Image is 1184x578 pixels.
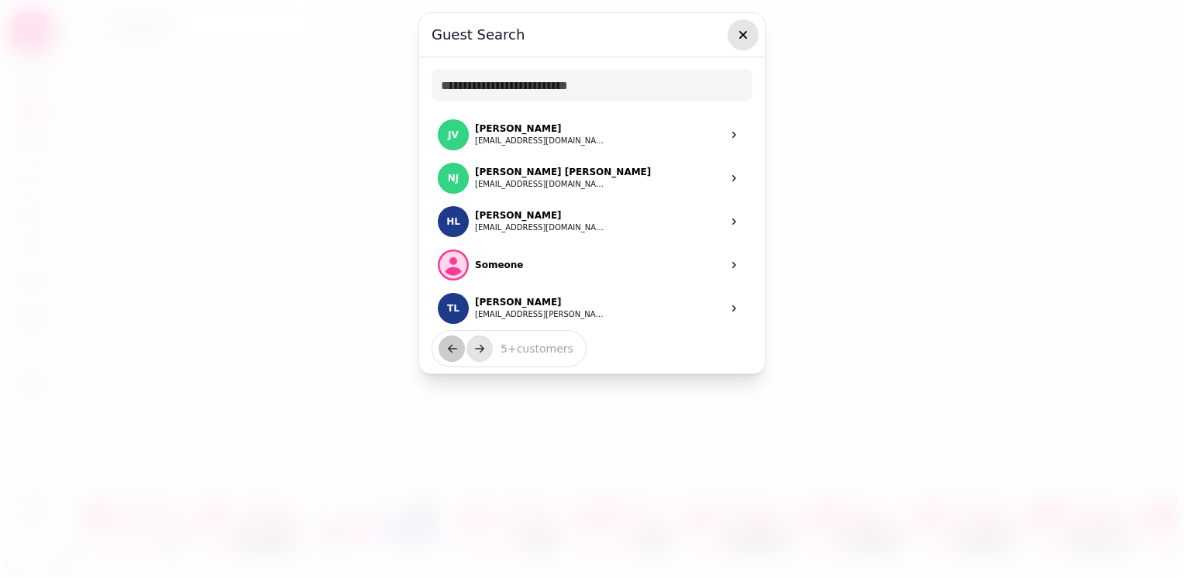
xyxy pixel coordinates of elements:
p: 5 + customers [488,341,573,356]
button: [EMAIL_ADDRESS][DOMAIN_NAME] [475,135,607,147]
a: Someone [432,243,752,287]
button: [EMAIL_ADDRESS][DOMAIN_NAME] [475,222,607,234]
button: [EMAIL_ADDRESS][PERSON_NAME][DOMAIN_NAME] [475,308,607,321]
button: [EMAIL_ADDRESS][DOMAIN_NAME] [475,178,607,191]
span: JV [448,129,459,140]
span: HL [446,216,460,227]
span: TL [447,303,459,314]
a: H LHL[PERSON_NAME][EMAIL_ADDRESS][DOMAIN_NAME] [432,200,752,243]
a: J VJV[PERSON_NAME][EMAIL_ADDRESS][DOMAIN_NAME] [432,113,752,157]
button: next [466,335,493,362]
p: [PERSON_NAME] [PERSON_NAME] [475,166,651,178]
h3: Guest Search [432,26,752,44]
a: T LTL[PERSON_NAME][EMAIL_ADDRESS][PERSON_NAME][DOMAIN_NAME] [432,287,752,330]
p: [PERSON_NAME] [475,209,607,222]
span: NJ [448,173,459,184]
p: [PERSON_NAME] [475,122,607,135]
a: N JNJ[PERSON_NAME] [PERSON_NAME][EMAIL_ADDRESS][DOMAIN_NAME] [432,157,752,200]
button: back [439,335,465,362]
p: [PERSON_NAME] [475,296,607,308]
p: Someone [475,259,523,271]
